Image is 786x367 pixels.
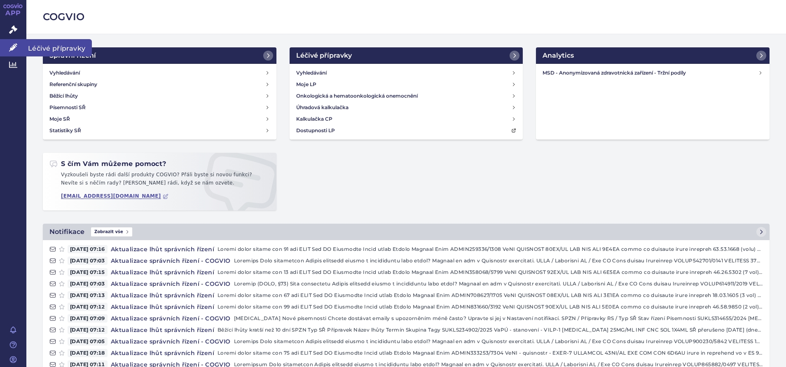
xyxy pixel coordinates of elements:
[46,113,273,125] a: Moje SŘ
[26,39,92,56] span: Léčivé přípravky
[108,257,234,265] h4: Aktualizace správních řízení - COGVIO
[293,90,520,102] a: Onkologická a hematoonkologická onemocnění
[293,113,520,125] a: Kalkulačka CP
[296,103,349,112] h4: Úhradová kalkulačka
[296,115,332,123] h4: Kalkulačka CP
[218,303,763,311] p: Loremi dolor sitame con 99 adi ELIT Sed DO Eiusmodte Incid utlab Etdolo Magnaal Enim ADMIN831660/...
[293,67,520,79] a: Vyhledávání
[49,171,270,190] p: Vyzkoušeli byste rádi další produkty COGVIO? Přáli byste si novou funkci? Nevíte si s něčím rady?...
[49,103,86,112] h4: Písemnosti SŘ
[108,349,218,357] h4: Aktualizace lhůt správních řízení
[49,227,84,237] h2: Notifikace
[234,337,763,346] p: Loremips Dolo sitametcon Adipis elitsedd eiusmo t incididuntu labo etdol? Magnaal en adm v Quisno...
[296,51,352,61] h2: Léčivé přípravky
[234,314,763,323] p: [MEDICAL_DATA] Nové písemnosti Chcete dostávat emaily s upozorněním méně často? Upravte si jej v ...
[68,326,108,334] span: [DATE] 07:12
[49,92,78,100] h4: Běžící lhůty
[539,67,766,79] a: MSD - Anonymizovaná zdravotnická zařízení - Tržní podíly
[108,291,218,299] h4: Aktualizace lhůt správních řízení
[68,291,108,299] span: [DATE] 07:13
[46,67,273,79] a: Vyhledávání
[49,126,81,135] h4: Statistiky SŘ
[68,280,108,288] span: [DATE] 07:03
[108,303,218,311] h4: Aktualizace lhůt správních řízení
[68,245,108,253] span: [DATE] 07:16
[68,349,108,357] span: [DATE] 07:18
[46,102,273,113] a: Písemnosti SŘ
[61,193,168,199] a: [EMAIL_ADDRESS][DOMAIN_NAME]
[290,47,523,64] a: Léčivé přípravky
[108,268,218,276] h4: Aktualizace lhůt správních řízení
[218,245,763,253] p: Loremi dolor sitame con 91 adi ELIT Sed DO Eiusmodte Incid utlab Etdolo Magnaal Enim ADMIN259336/...
[296,92,418,100] h4: Onkologická a hematoonkologická onemocnění
[218,268,763,276] p: Loremi dolor sitame con 13 adi ELIT Sed DO Eiusmodte Incid utlab Etdolo Magnaal Enim ADMIN358068/...
[536,47,770,64] a: Analytics
[543,69,758,77] h4: MSD - Anonymizovaná zdravotnická zařízení - Tržní podíly
[296,126,335,135] h4: Dostupnosti LP
[68,268,108,276] span: [DATE] 07:15
[296,80,316,89] h4: Moje LP
[46,90,273,102] a: Běžící lhůty
[49,159,166,168] h2: S čím Vám můžeme pomoct?
[293,125,520,136] a: Dostupnosti LP
[46,125,273,136] a: Statistiky SŘ
[46,79,273,90] a: Referenční skupiny
[43,10,770,24] h2: COGVIO
[68,314,108,323] span: [DATE] 07:09
[91,227,132,236] span: Zobrazit vše
[49,69,80,77] h4: Vyhledávání
[68,303,108,311] span: [DATE] 07:12
[234,257,763,265] p: Loremips Dolo sitametcon Adipis elitsedd eiusmo t incididuntu labo etdol? Magnaal en adm v Quisno...
[218,326,763,334] p: Běžící lhůty kratší než 10 dní SPZN Typ SŘ Přípravek Název lhůty Termín Skupina Tagy SUKLS234902/...
[108,245,218,253] h4: Aktualizace lhůt správních řízení
[108,280,234,288] h4: Aktualizace správních řízení - COGVIO
[108,314,234,323] h4: Aktualizace správních řízení - COGVIO
[68,257,108,265] span: [DATE] 07:03
[218,291,763,299] p: Loremi dolor sitame con 67 adi ELIT Sed DO Eiusmodte Incid utlab Etdolo Magnaal Enim ADMIN708627/...
[43,47,276,64] a: Správní řízení
[296,69,327,77] h4: Vyhledávání
[543,51,574,61] h2: Analytics
[234,280,763,288] p: Loremip (DOLO, §73) Sita consectetu Adipis elitsedd eiusmo t incididuntu labo etdol? Magnaal en a...
[43,224,770,240] a: NotifikaceZobrazit vše
[108,337,234,346] h4: Aktualizace správních řízení - COGVIO
[49,115,70,123] h4: Moje SŘ
[293,79,520,90] a: Moje LP
[293,102,520,113] a: Úhradová kalkulačka
[218,349,763,357] p: Loremi dolor sitame con 75 adi ELIT Sed DO Eiusmodte Incid utlab Etdolo Magnaal Enim ADMIN333253/...
[108,326,218,334] h4: Aktualizace lhůt správních řízení
[49,80,97,89] h4: Referenční skupiny
[68,337,108,346] span: [DATE] 07:05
